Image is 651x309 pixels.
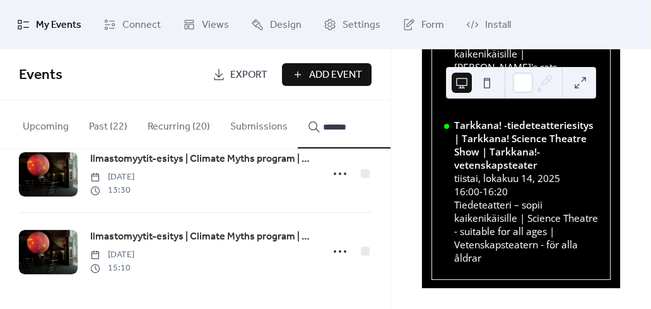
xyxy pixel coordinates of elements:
a: Design [242,5,311,44]
button: Recurring (20) [138,100,220,147]
div: Tarkkana! -tiedeteatteriesitys | Tarkkana! Science Theatre Show | Tarkkana!-vetenskapsteater [454,119,598,172]
span: My Events [36,15,81,35]
span: Views [202,15,229,35]
a: Export [203,63,277,86]
button: Add Event [282,63,372,86]
span: 13:30 [90,184,134,197]
button: Upcoming [13,100,79,147]
a: Settings [314,5,390,44]
span: Design [270,15,302,35]
button: Submissions [220,100,298,147]
span: 16:20 [483,185,508,198]
a: My Events [8,5,91,44]
span: Events [19,61,62,89]
span: Install [485,15,511,35]
a: Ilmastomyytit-esitys | Climate Myths program | Klimatmyter-programmet [90,229,315,245]
span: Add Event [309,68,362,83]
span: - [479,185,483,198]
span: Form [421,15,444,35]
span: [DATE] [90,248,134,262]
span: 15:10 [90,262,134,275]
a: Connect [94,5,170,44]
div: Tiedeteatteri – sopii kaikenikäisille | Science Theatre - suitable for all ages | Vetenskapsteate... [454,198,598,265]
span: [DATE] [90,171,134,184]
span: Connect [122,15,161,35]
button: Past (22) [79,100,138,147]
span: Ilmastomyytit-esitys | Climate Myths program | Klimatmyter-programmet [90,229,315,245]
span: 16:00 [454,185,479,198]
span: Settings [343,15,380,35]
a: Install [457,5,520,44]
a: Views [173,5,238,44]
a: Ilmastomyytit-esitys | Climate Myths program | Klimatmyter-programmet [90,151,315,167]
a: Form [393,5,454,44]
div: tiistai, lokakuu 14, 2025 [454,172,598,185]
span: Export [230,68,267,83]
